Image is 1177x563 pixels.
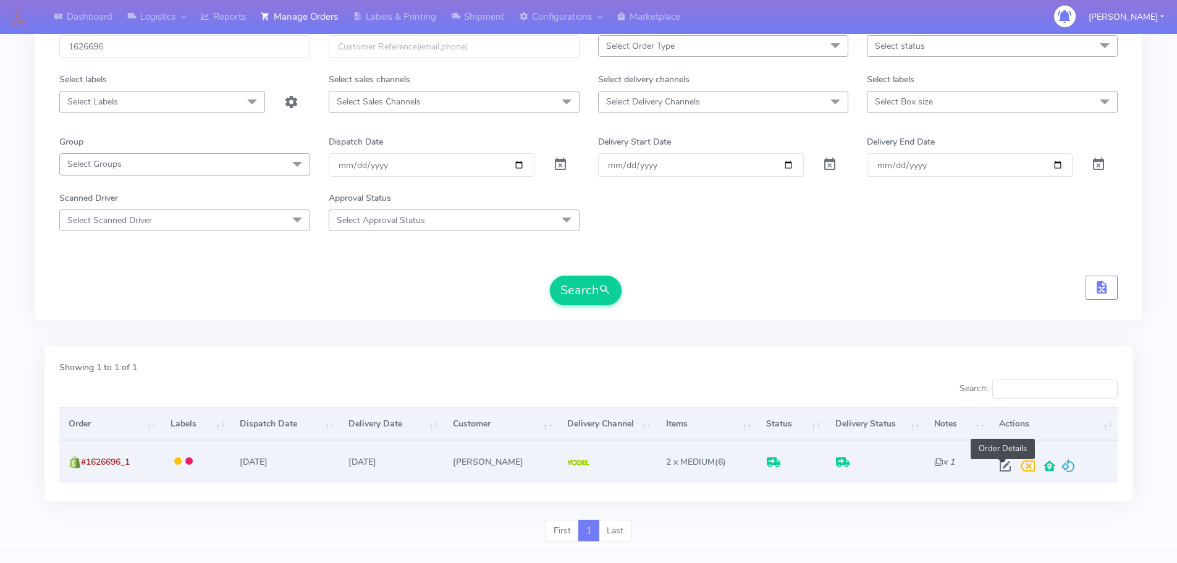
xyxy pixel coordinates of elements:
input: Search: [992,379,1118,399]
span: Select Groups [67,158,122,170]
th: Notes: activate to sort column ascending [924,407,989,441]
span: Select Labels [67,96,118,108]
td: [DATE] [339,441,444,482]
span: #1626696_1 [81,456,130,468]
th: Delivery Channel: activate to sort column ascending [558,407,657,441]
span: Select Approval Status [337,214,425,226]
span: Select Delivery Channels [606,96,700,108]
input: Customer Reference(email,phone) [329,35,580,58]
td: [DATE] [230,441,340,482]
label: Search: [960,379,1118,399]
span: (6) [666,456,726,468]
span: Select Scanned Driver [67,214,152,226]
span: Select Box size [875,96,933,108]
label: Select delivery channels [598,73,690,86]
th: Dispatch Date: activate to sort column ascending [230,407,340,441]
label: Dispatch Date [329,135,383,148]
th: Order: activate to sort column ascending [59,407,161,441]
label: Delivery Start Date [598,135,671,148]
label: Showing 1 to 1 of 1 [59,361,137,374]
th: Customer: activate to sort column ascending [444,407,557,441]
label: Select sales channels [329,73,410,86]
label: Approval Status [329,192,391,205]
img: Yodel [567,460,589,466]
a: 1 [578,520,599,542]
span: 2 x MEDIUM [666,456,715,468]
label: Delivery End Date [867,135,935,148]
td: [PERSON_NAME] [444,441,557,482]
label: Select labels [59,73,107,86]
th: Actions: activate to sort column ascending [989,407,1118,441]
span: Select Order Type [606,40,675,52]
i: x 1 [934,456,955,468]
span: Select status [875,40,925,52]
th: Delivery Status: activate to sort column ascending [826,407,925,441]
label: Select labels [867,73,914,86]
th: Delivery Date: activate to sort column ascending [339,407,444,441]
label: Group [59,135,83,148]
th: Items: activate to sort column ascending [656,407,757,441]
th: Labels: activate to sort column ascending [161,407,230,441]
label: Scanned Driver [59,192,118,205]
input: Order Id [59,35,310,58]
button: [PERSON_NAME] [1079,4,1173,30]
button: Search [550,276,622,305]
th: Status: activate to sort column ascending [757,407,825,441]
span: Select Sales Channels [337,96,421,108]
img: shopify.png [69,456,81,468]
